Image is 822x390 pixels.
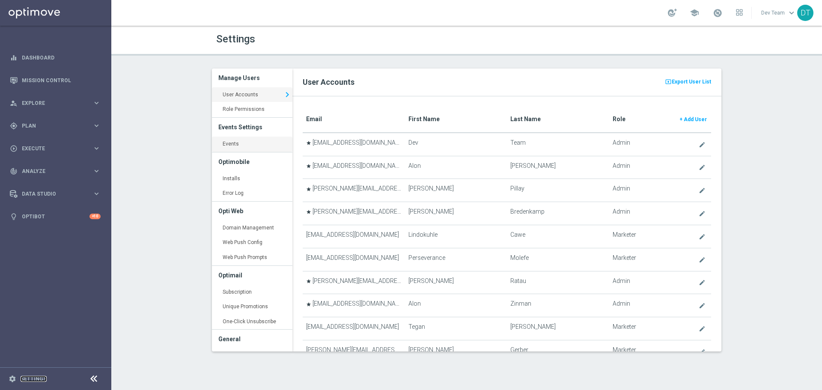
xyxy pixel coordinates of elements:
div: Plan [10,122,92,130]
translate: Email [306,116,322,122]
td: Pillay [507,179,609,202]
span: Admin [613,208,630,215]
span: school [690,8,699,18]
td: Alon [405,156,507,179]
i: track_changes [10,167,18,175]
span: keyboard_arrow_down [787,8,796,18]
button: Mission Control [9,77,101,84]
i: star [306,164,311,169]
td: Zinman [507,294,609,317]
button: person_search Explore keyboard_arrow_right [9,100,101,107]
td: [PERSON_NAME] [405,202,507,225]
span: Admin [613,139,630,146]
a: Optibot [22,205,89,228]
i: lightbulb [10,213,18,220]
a: Dev Teamkeyboard_arrow_down [760,6,797,19]
div: Data Studio [10,190,92,198]
span: Plan [22,123,92,128]
td: Ratau [507,271,609,294]
div: play_circle_outline Execute keyboard_arrow_right [9,145,101,152]
a: Events [212,137,292,152]
i: gps_fixed [10,122,18,130]
td: [PERSON_NAME][EMAIL_ADDRESS][DOMAIN_NAME] [303,179,405,202]
td: [PERSON_NAME] [405,271,507,294]
span: Explore [22,101,92,106]
span: Add User [684,116,707,122]
a: User Accounts [212,87,292,103]
td: Team [507,133,609,156]
td: [PERSON_NAME][EMAIL_ADDRESS][DOMAIN_NAME] [303,271,405,294]
td: [EMAIL_ADDRESS][DOMAIN_NAME] [303,225,405,248]
i: keyboard_arrow_right [92,167,101,175]
i: star [306,302,311,307]
span: Marketer [613,231,636,238]
i: keyboard_arrow_right [92,99,101,107]
i: keyboard_arrow_right [282,88,292,101]
span: Export User List [672,77,711,87]
span: Analyze [22,169,92,174]
span: Marketer [613,254,636,262]
h3: Manage Users [218,68,286,87]
i: equalizer [10,54,18,62]
td: [EMAIL_ADDRESS][DOMAIN_NAME] [303,156,405,179]
a: One-Click Unsubscribe [212,314,292,330]
h3: General [218,330,286,348]
i: create [699,141,706,148]
button: track_changes Analyze keyboard_arrow_right [9,168,101,175]
i: create [699,187,706,194]
i: star [306,187,311,192]
h3: Events Settings [218,118,286,137]
div: Mission Control [10,69,101,92]
i: create [699,256,706,263]
i: keyboard_arrow_right [92,144,101,152]
i: create [699,210,706,217]
a: Installs [212,171,292,187]
td: [PERSON_NAME] [507,156,609,179]
i: star [306,209,311,214]
div: Optibot [10,205,101,228]
td: [PERSON_NAME] [405,179,507,202]
span: + [679,116,682,122]
a: Unique Promotions [212,299,292,315]
h1: Settings [216,33,460,45]
button: gps_fixed Plan keyboard_arrow_right [9,122,101,129]
td: Dev [405,133,507,156]
td: [PERSON_NAME][EMAIL_ADDRESS][DOMAIN_NAME] [303,340,405,363]
translate: Role [613,116,625,122]
translate: First Name [408,116,440,122]
div: equalizer Dashboard [9,54,101,61]
button: Data Studio keyboard_arrow_right [9,191,101,197]
td: Tegan [405,317,507,340]
i: present_to_all [665,77,672,86]
span: Admin [613,277,630,285]
a: Error Log [212,186,292,201]
a: Settings [21,376,47,381]
div: Execute [10,145,92,152]
span: Marketer [613,323,636,330]
span: Admin [613,162,630,170]
a: System Notifications [212,348,292,364]
i: keyboard_arrow_right [92,122,101,130]
h3: Optimail [218,266,286,285]
div: Analyze [10,167,92,175]
button: lightbulb Optibot +10 [9,213,101,220]
a: Subscription [212,285,292,300]
span: Data Studio [22,191,92,196]
div: +10 [89,214,101,219]
a: Web Push Prompts [212,250,292,265]
td: [EMAIL_ADDRESS][DOMAIN_NAME] [303,294,405,317]
div: DT [797,5,813,21]
a: Role Permissions [212,102,292,117]
td: [PERSON_NAME][EMAIL_ADDRESS][DOMAIN_NAME] [303,202,405,225]
i: create [699,164,706,171]
h3: Opti Web [218,202,286,220]
h2: User Accounts [303,77,711,87]
td: Lindokuhle [405,225,507,248]
td: Bredenkamp [507,202,609,225]
i: settings [9,375,16,383]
